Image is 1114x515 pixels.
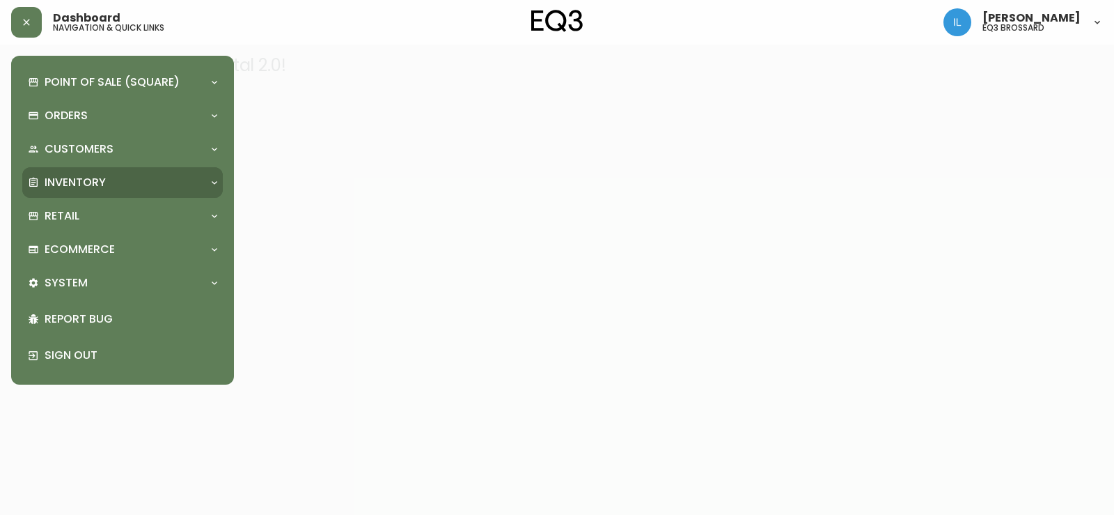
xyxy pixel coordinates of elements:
[982,24,1044,32] h5: eq3 brossard
[53,13,120,24] span: Dashboard
[45,108,88,123] p: Orders
[22,301,223,337] div: Report Bug
[982,13,1081,24] span: [PERSON_NAME]
[45,141,113,157] p: Customers
[22,234,223,265] div: Ecommerce
[45,175,106,190] p: Inventory
[22,134,223,164] div: Customers
[531,10,583,32] img: logo
[45,75,180,90] p: Point of Sale (Square)
[22,167,223,198] div: Inventory
[45,312,217,327] p: Report Bug
[22,268,223,298] div: System
[53,24,164,32] h5: navigation & quick links
[22,337,223,374] div: Sign Out
[45,208,79,224] p: Retail
[45,275,88,291] p: System
[943,8,971,36] img: 998f055460c6ec1d1452ac0265469103
[45,242,115,257] p: Ecommerce
[45,348,217,363] p: Sign Out
[22,201,223,231] div: Retail
[22,67,223,98] div: Point of Sale (Square)
[22,100,223,131] div: Orders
